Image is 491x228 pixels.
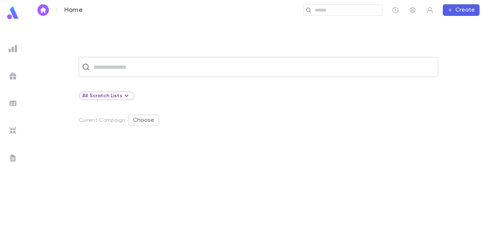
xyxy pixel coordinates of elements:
img: logo [6,6,20,20]
div: All Scratch Lists [79,91,134,100]
img: reports_grey.c525e4749d1bce6a11f5fe2a8de1b229.svg [9,44,17,53]
div: All Scratch Lists [82,91,131,100]
img: home_white.a664292cf8c1dea59945f0da9f25487c.svg [39,7,47,13]
img: batches_grey.339ca447c9d9533ef1741baa751efc33.svg [9,99,17,108]
button: Choose [128,115,159,126]
img: imports_grey.530a8a0e642e233f2baf0ef88e8c9fcb.svg [9,126,17,135]
img: letters_grey.7941b92b52307dd3b8a917253454ce1c.svg [9,154,17,162]
img: campaigns_grey.99e729a5f7ee94e3726e6486bddda8f1.svg [9,72,17,80]
p: Current Campaign [79,117,125,123]
button: Create [443,4,479,16]
p: Home [64,6,83,14]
